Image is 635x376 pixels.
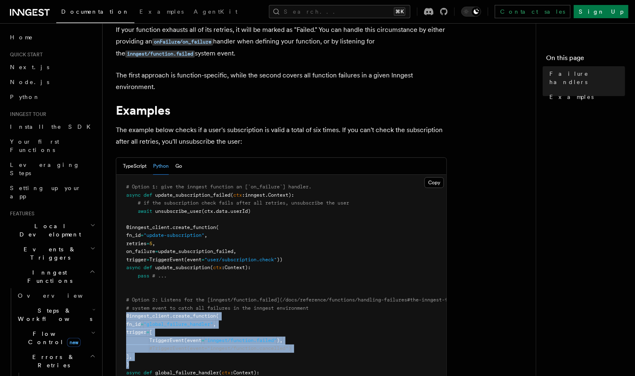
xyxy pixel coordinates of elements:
code: inngest/function.failed [125,51,195,58]
span: ( [210,265,213,270]
span: Setting up your app [10,185,81,200]
span: . [170,224,173,230]
span: Your first Functions [10,138,59,153]
span: Leveraging Steps [10,161,80,176]
span: = [201,337,204,343]
span: # Option 1: give the inngest function an [`on_failure`] handler. [126,184,312,190]
button: Python [153,158,169,175]
a: Failure handlers [546,66,625,89]
span: ( [230,192,233,198]
span: [ [149,329,152,335]
span: "inngest/function.failed" [204,337,277,343]
a: Home [7,30,97,45]
span: ( [219,370,222,376]
h1: Examples [116,103,447,118]
button: TypeScript [123,158,146,175]
span: ), [277,337,283,343]
span: # if the subscription check fails after all retries, unsubscribe the user [138,200,349,206]
span: ( [216,224,219,230]
span: pass [138,273,149,279]
span: : [222,265,225,270]
a: Leveraging Steps [7,157,97,181]
span: Features [7,210,34,217]
span: new [67,338,81,347]
a: Examples [134,2,189,22]
span: : [230,370,233,376]
span: def [144,265,152,270]
span: . [170,313,173,319]
span: "global_failure_handler" [144,321,213,327]
span: Python [10,94,40,100]
span: 5 [149,241,152,246]
a: inngest/function.failed [125,49,195,57]
span: Home [10,33,33,41]
span: TriggerEvent [149,257,184,263]
span: create_function [173,313,216,319]
span: update_subscription_failed, [158,248,236,254]
span: async [126,265,141,270]
span: = [141,232,144,238]
span: Context): [268,192,294,198]
span: Events & Triggers [7,245,90,262]
span: TriggerEvent [149,337,184,343]
span: ctx [222,370,230,376]
span: Examples [549,93,594,101]
span: @inngest_client [126,313,170,319]
span: Install the SDK [10,123,96,130]
span: = [155,248,158,254]
span: Context): [225,265,251,270]
a: Contact sales [495,5,570,18]
p: The example below checks if a user's subscription is valid a total of six times. If you can't che... [116,124,447,147]
span: ], [126,354,132,359]
button: Search...⌘K [269,5,410,18]
span: = [141,321,144,327]
span: Failure handlers [549,70,625,86]
span: ctx [233,192,242,198]
a: Setting up your app [7,181,97,204]
span: Quick start [7,51,43,58]
span: (event [184,257,201,263]
span: async [126,192,141,198]
button: Toggle dark mode [461,7,481,17]
span: update_subscription [155,265,210,270]
span: ) [126,362,129,367]
span: , [152,241,155,246]
span: fn_id [126,321,141,327]
a: Python [7,89,97,104]
span: await [138,208,152,214]
a: Your first Functions [7,134,97,157]
span: AgentKit [194,8,237,15]
code: onFailure/on_failure [152,39,213,46]
a: Next.js [7,60,97,75]
span: Node.js [10,79,49,85]
a: Install the SDK [7,119,97,134]
span: = [201,257,204,263]
a: onFailure/on_failure [152,37,213,45]
span: (ctx.data.userId) [201,208,251,214]
button: Flow Controlnew [14,326,97,349]
a: Overview [14,288,97,303]
button: Local Development [7,219,97,242]
span: Next.js [10,64,49,70]
kbd: ⌘K [394,7,405,16]
span: Errors & Retries [14,353,90,369]
span: trigger [126,257,146,263]
span: ctx [213,265,222,270]
span: : [242,192,245,198]
span: . [265,192,268,198]
span: = [146,257,149,263]
span: Inngest Functions [7,268,89,285]
span: (event [184,337,201,343]
span: Documentation [61,8,129,15]
a: Examples [546,89,625,104]
span: Examples [139,8,184,15]
span: Steps & Workflows [14,306,92,323]
a: Documentation [56,2,134,23]
span: inngest [245,192,265,198]
span: "update-subscription" [144,232,204,238]
span: update_subscription_failed [155,192,230,198]
button: Go [175,158,182,175]
span: ( [216,313,219,319]
span: def [144,192,152,198]
span: unsubscribe_user [155,208,201,214]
